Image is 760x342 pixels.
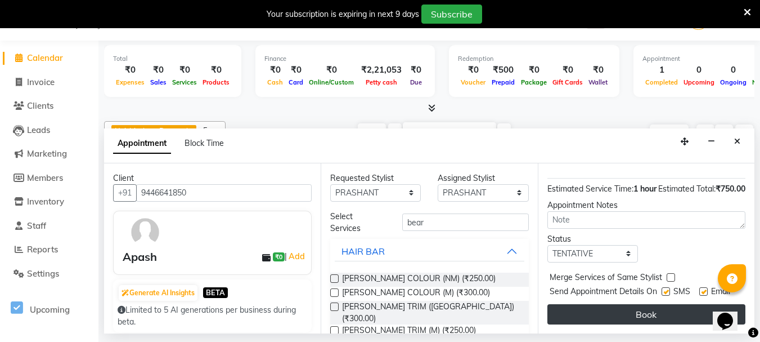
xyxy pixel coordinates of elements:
span: Upcoming [681,78,717,86]
input: Search by Name/Mobile/Email/Code [136,184,312,202]
div: 0 [681,64,717,77]
span: Appointment [113,134,171,154]
div: Finance [264,54,426,64]
span: [PERSON_NAME] TRIM (M) (₹250.00) [342,325,476,339]
span: Cash [264,78,286,86]
span: Today [358,123,386,141]
button: Close [729,133,745,150]
span: Neichinthem Doungel [115,126,188,135]
div: ₹0 [458,64,488,77]
span: 1 hour [633,184,656,194]
div: ₹0 [147,64,169,77]
span: +5 [199,126,216,135]
span: Leads [27,125,50,135]
div: Total [113,54,232,64]
a: Marketing [3,148,96,161]
span: Services [169,78,200,86]
img: avatar [129,216,161,248]
span: Estimated Service Time: [547,184,633,194]
span: Inventory [27,196,64,207]
span: ₹0 [273,252,285,261]
span: ₹750.00 [716,184,745,194]
span: Send Appointment Details On [550,286,657,300]
div: Redemption [458,54,610,64]
div: ₹0 [200,64,232,77]
iframe: chat widget [713,297,749,331]
span: Members [27,172,63,183]
div: ₹0 [586,64,610,77]
div: Status [547,233,638,245]
a: Invoice [3,76,96,89]
a: Reports [3,243,96,256]
span: Sales [147,78,169,86]
div: ₹500 [488,64,518,77]
span: Staff [27,220,46,231]
div: 0 [717,64,749,77]
div: Apash [123,248,157,265]
span: Ongoing [717,78,749,86]
div: Requested Stylist [330,172,421,184]
span: Gift Cards [550,78,586,86]
span: Reports [27,244,58,255]
div: ₹0 [518,64,550,77]
div: ₹0 [169,64,200,77]
div: HAIR BAR [341,245,385,258]
div: Assigned Stylist [438,172,528,184]
div: ₹0 [550,64,586,77]
button: Generate AI Insights [119,285,197,301]
span: Estimated Total: [658,184,716,194]
span: Expenses [113,78,147,86]
div: ₹0 [286,64,306,77]
div: ₹0 [406,64,426,77]
button: Book [547,304,745,325]
button: +91 [113,184,137,202]
a: Inventory [3,196,96,208]
div: Select Services [322,211,393,234]
span: Settings [27,268,59,279]
span: Invoice [27,77,55,87]
span: Block Time [185,138,224,148]
div: 1 [642,64,681,77]
div: Client [113,172,312,184]
input: 2025-09-04 [435,124,492,141]
span: Products [200,78,232,86]
span: Due [407,78,425,86]
span: Clients [27,100,53,111]
div: ₹0 [113,64,147,77]
a: Calendar [3,52,96,65]
button: ADD NEW [650,125,689,140]
span: Voucher [458,78,488,86]
a: Leads [3,124,96,137]
span: Petty cash [363,78,400,86]
a: x [188,126,193,135]
a: Add [287,250,307,263]
span: [PERSON_NAME] COLOUR (M) (₹300.00) [342,287,490,301]
a: Staff [3,220,96,233]
div: ₹0 [306,64,357,77]
span: BETA [203,287,228,298]
div: ₹2,21,053 [357,64,406,77]
div: Appointment Notes [547,199,745,211]
a: Members [3,172,96,185]
span: Calendar [27,52,63,63]
span: Card [286,78,306,86]
span: Email [711,286,730,300]
span: Online/Custom [306,78,357,86]
span: Package [518,78,550,86]
span: Marketing [27,148,67,159]
span: SMS [673,286,690,300]
span: | [285,250,307,263]
a: Settings [3,268,96,281]
button: HAIR BAR [335,241,524,261]
span: [PERSON_NAME] TRIM ([GEOGRAPHIC_DATA]) (₹300.00) [342,301,519,325]
span: [PERSON_NAME] COLOUR (NM) (₹250.00) [342,273,496,287]
span: Prepaid [489,78,518,86]
button: Subscribe [421,5,482,24]
div: Limited to 5 AI generations per business during beta. [118,304,307,328]
input: Search by service name [402,214,529,231]
span: Merge Services of Same Stylist [550,272,662,286]
div: ₹0 [264,64,286,77]
span: Upcoming [30,304,70,315]
a: Clients [3,100,96,113]
span: Completed [642,78,681,86]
